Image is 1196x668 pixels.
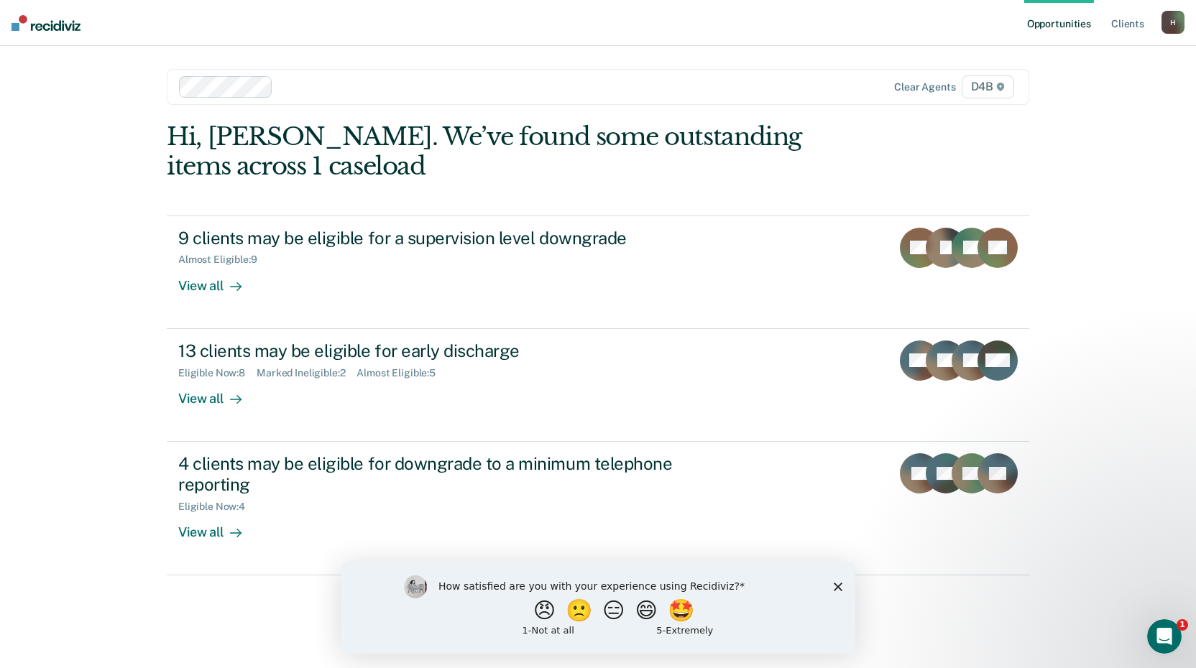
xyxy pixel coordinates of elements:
div: View all [178,379,259,407]
img: Recidiviz [11,15,80,31]
div: 9 clients may be eligible for a supervision level downgrade [178,228,683,249]
div: 13 clients may be eligible for early discharge [178,340,683,361]
div: Eligible Now : 4 [178,501,257,513]
iframe: Survey by Kim from Recidiviz [341,561,855,654]
div: View all [178,266,259,294]
div: Almost Eligible : 5 [356,367,447,379]
iframe: Intercom live chat [1147,619,1182,654]
span: D4B [962,75,1014,98]
div: Almost Eligible : 9 [178,254,269,266]
div: 4 clients may be eligible for downgrade to a minimum telephone reporting [178,453,683,495]
div: Hi, [PERSON_NAME]. We’ve found some outstanding items across 1 caseload [167,122,857,181]
div: Clear agents [894,81,955,93]
a: 4 clients may be eligible for downgrade to a minimum telephone reportingEligible Now:4View all [167,442,1029,575]
a: 9 clients may be eligible for a supervision level downgradeAlmost Eligible:9View all [167,215,1029,329]
span: 1 [1177,619,1188,631]
div: View all [178,512,259,540]
div: Eligible Now : 8 [178,367,257,379]
div: Marked Ineligible : 2 [257,367,356,379]
a: 13 clients may be eligible for early dischargeEligible Now:8Marked Ineligible:2Almost Eligible:5V... [167,329,1029,442]
button: H [1161,11,1184,34]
